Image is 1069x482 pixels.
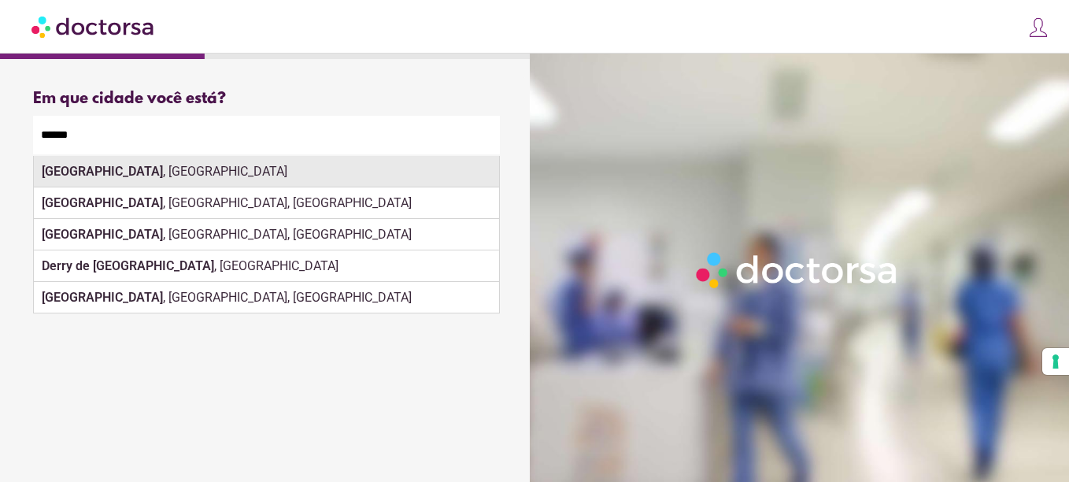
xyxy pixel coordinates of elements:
[31,9,156,44] img: Doctorsa.com
[1042,348,1069,375] button: Your consent preferences for tracking technologies
[42,195,163,210] strong: [GEOGRAPHIC_DATA]
[42,258,214,273] strong: Derry de [GEOGRAPHIC_DATA]
[33,90,500,108] div: Em que cidade você está?
[42,164,163,179] strong: [GEOGRAPHIC_DATA]
[690,247,904,295] img: Logo-Doctorsa-trans-White-partial-flat.png
[42,290,163,305] strong: [GEOGRAPHIC_DATA]
[34,282,499,313] div: , [GEOGRAPHIC_DATA], [GEOGRAPHIC_DATA]
[42,227,163,242] strong: [GEOGRAPHIC_DATA]
[34,187,499,219] div: , [GEOGRAPHIC_DATA], [GEOGRAPHIC_DATA]
[34,250,499,282] div: , [GEOGRAPHIC_DATA]
[405,247,500,287] button: Continuar
[34,156,499,187] div: , [GEOGRAPHIC_DATA]
[33,154,500,189] div: Certifique-se de que a cidade escolhida é onde você precisa de ajuda.
[1027,17,1049,39] img: icons8-customer-100.png
[34,219,499,250] div: , [GEOGRAPHIC_DATA], [GEOGRAPHIC_DATA]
